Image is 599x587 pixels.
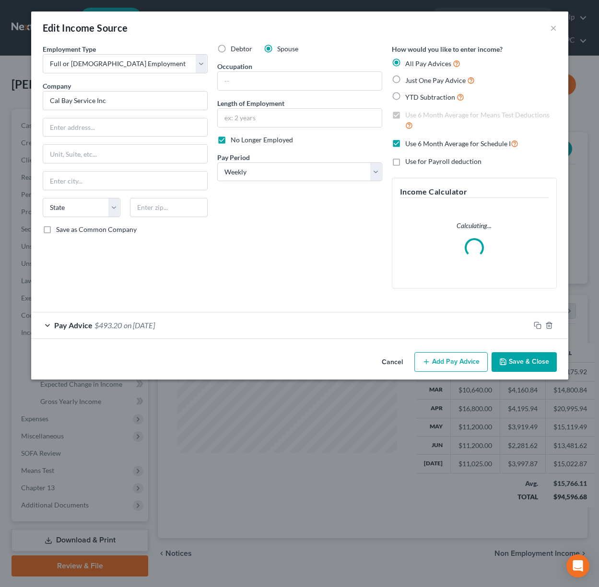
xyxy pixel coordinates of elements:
[56,225,137,233] span: Save as Common Company
[43,145,207,163] input: Unit, Suite, etc...
[231,45,252,53] span: Debtor
[217,61,252,71] label: Occupation
[130,198,208,217] input: Enter zip...
[414,352,488,372] button: Add Pay Advice
[218,72,382,90] input: --
[400,186,549,198] h5: Income Calculator
[217,153,250,161] span: Pay Period
[277,45,298,53] span: Spouse
[405,139,511,148] span: Use 6 Month Average for Schedule I
[400,221,549,230] p: Calculating...
[218,109,382,127] input: ex: 2 years
[43,91,208,110] input: Search company by name...
[43,82,71,90] span: Company
[43,21,128,35] div: Edit Income Source
[374,353,411,372] button: Cancel
[43,118,207,137] input: Enter address...
[405,111,550,119] span: Use 6 Month Average for Means Test Deductions
[43,172,207,190] input: Enter city...
[217,98,284,108] label: Length of Employment
[54,321,93,330] span: Pay Advice
[492,352,557,372] button: Save & Close
[124,321,155,330] span: on [DATE]
[566,554,589,577] div: Open Intercom Messenger
[231,136,293,144] span: No Longer Employed
[43,45,96,53] span: Employment Type
[94,321,122,330] span: $493.20
[405,76,466,84] span: Just One Pay Advice
[405,157,482,165] span: Use for Payroll deduction
[405,59,451,68] span: All Pay Advices
[405,93,455,101] span: YTD Subtraction
[392,44,503,54] label: How would you like to enter income?
[550,22,557,34] button: ×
